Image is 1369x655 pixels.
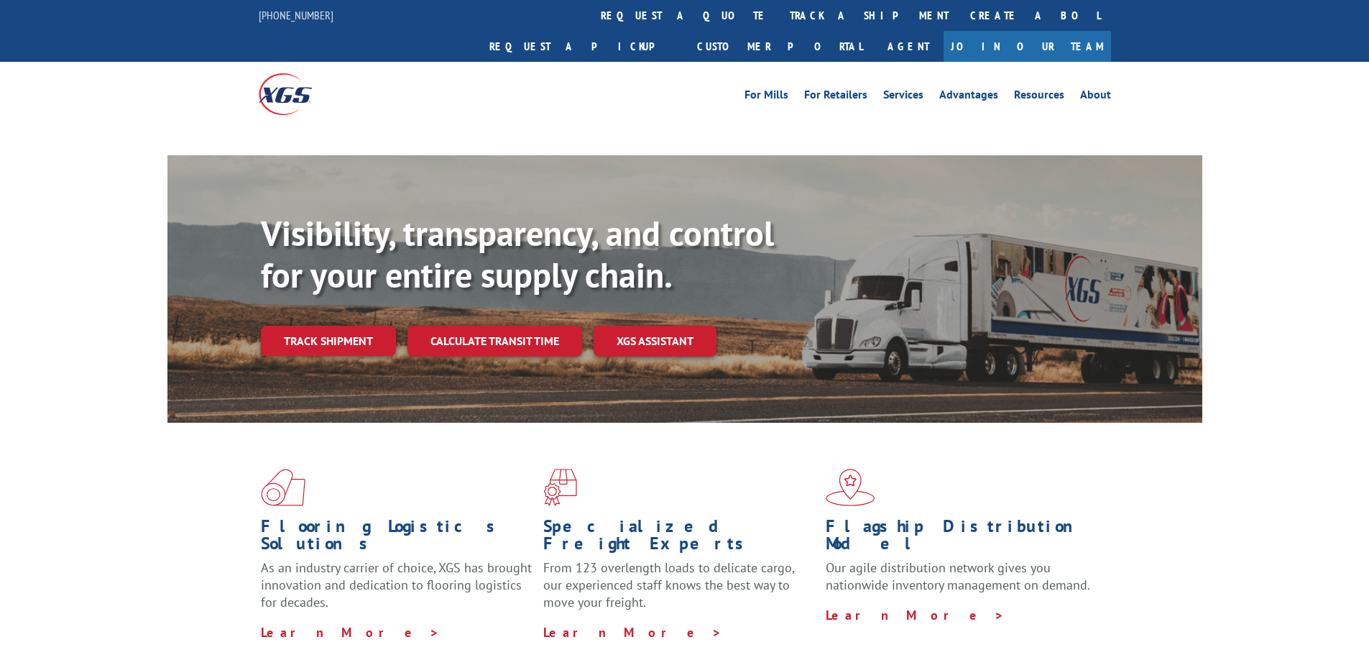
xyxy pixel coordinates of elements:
[261,518,533,559] h1: Flooring Logistics Solutions
[407,326,582,357] a: Calculate transit time
[745,89,788,105] a: For Mills
[594,326,716,357] a: XGS ASSISTANT
[543,624,722,641] a: Learn More >
[1080,89,1111,105] a: About
[543,559,815,623] p: From 123 overlength loads to delicate cargo, our experienced staff knows the best way to move you...
[826,559,1090,593] span: Our agile distribution network gives you nationwide inventory management on demand.
[944,31,1111,62] a: Join Our Team
[259,8,333,22] a: [PHONE_NUMBER]
[261,559,532,610] span: As an industry carrier of choice, XGS has brought innovation and dedication to flooring logistics...
[686,31,873,62] a: Customer Portal
[883,89,923,105] a: Services
[543,518,815,559] h1: Specialized Freight Experts
[261,326,396,356] a: Track shipment
[261,624,440,641] a: Learn More >
[543,469,577,506] img: xgs-icon-focused-on-flooring-red
[479,31,686,62] a: Request a pickup
[873,31,944,62] a: Agent
[826,607,1005,623] a: Learn More >
[261,469,305,506] img: xgs-icon-total-supply-chain-intelligence-red
[261,211,774,297] b: Visibility, transparency, and control for your entire supply chain.
[826,469,875,506] img: xgs-icon-flagship-distribution-model-red
[804,89,867,105] a: For Retailers
[826,518,1097,559] h1: Flagship Distribution Model
[1014,89,1064,105] a: Resources
[939,89,998,105] a: Advantages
